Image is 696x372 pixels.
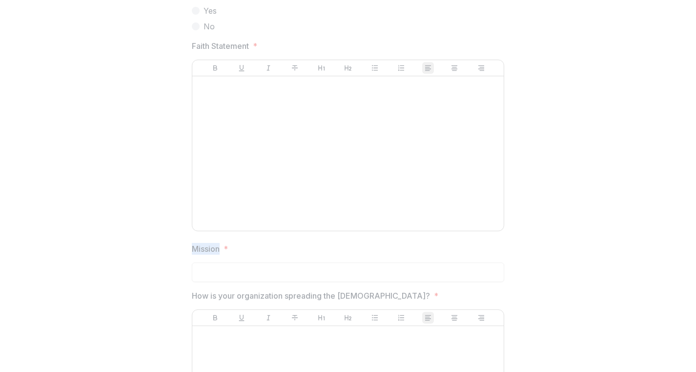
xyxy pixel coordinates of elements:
p: How is your organization spreading the [DEMOGRAPHIC_DATA]? [192,290,430,302]
button: Strike [289,312,301,324]
button: Align Left [422,312,434,324]
button: Bullet List [369,62,381,74]
button: Underline [236,62,247,74]
button: Italicize [263,312,274,324]
button: Align Center [449,62,460,74]
button: Ordered List [395,312,407,324]
button: Bold [209,62,221,74]
button: Align Left [422,62,434,74]
button: Align Center [449,312,460,324]
button: Heading 2 [342,62,354,74]
button: Ordered List [395,62,407,74]
button: Align Right [475,312,487,324]
button: Italicize [263,62,274,74]
p: Mission [192,243,220,255]
button: Bullet List [369,312,381,324]
button: Heading 2 [342,312,354,324]
span: Yes [204,5,217,17]
button: Strike [289,62,301,74]
p: Faith Statement [192,40,249,52]
button: Heading 1 [316,62,328,74]
button: Heading 1 [316,312,328,324]
button: Align Right [475,62,487,74]
button: Bold [209,312,221,324]
button: Underline [236,312,247,324]
span: No [204,21,215,32]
